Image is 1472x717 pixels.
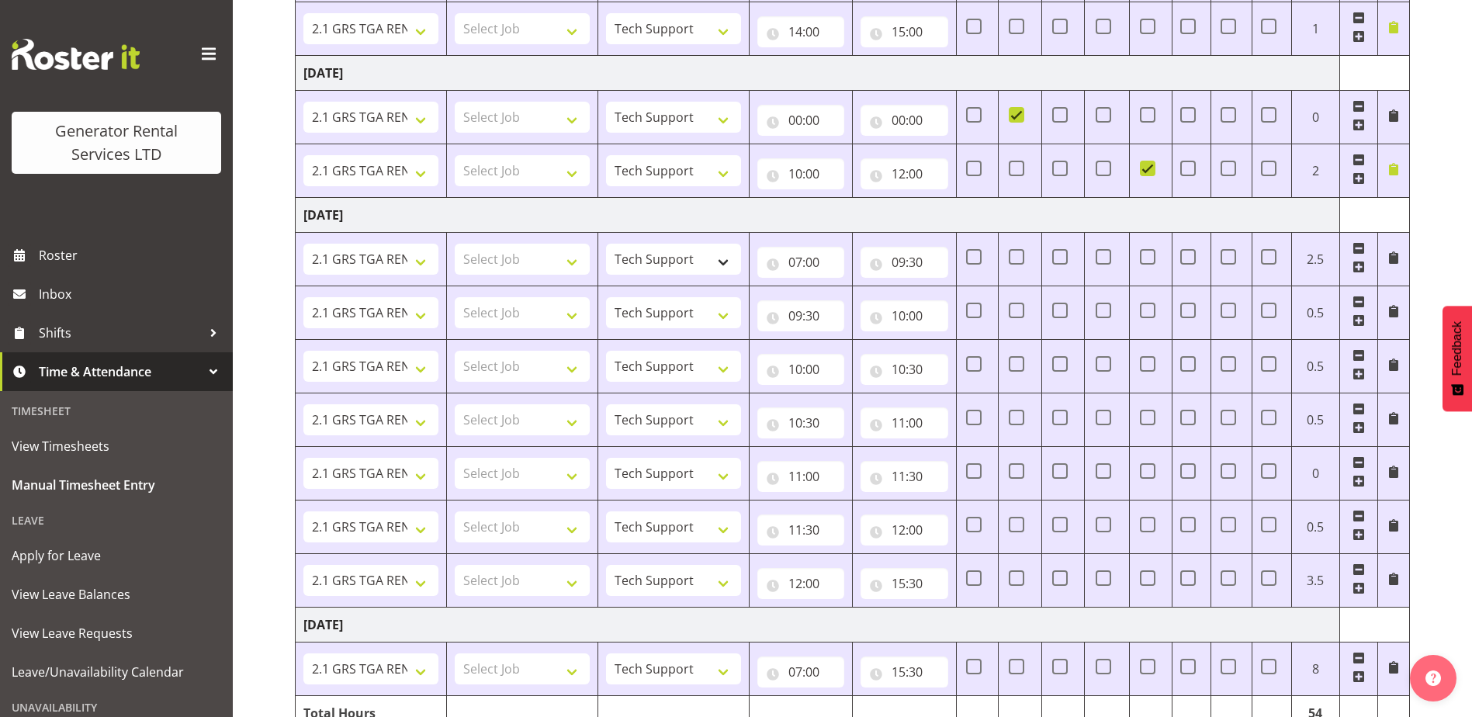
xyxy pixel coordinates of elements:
a: View Leave Requests [4,614,229,653]
td: 3.5 [1291,553,1339,607]
td: 2 [1291,144,1339,197]
a: View Timesheets [4,427,229,466]
td: 1 [1291,2,1339,55]
span: View Leave Balances [12,583,221,606]
input: Click to select... [861,514,947,546]
input: Click to select... [861,656,947,688]
a: Leave/Unavailability Calendar [4,653,229,691]
input: Click to select... [861,105,947,136]
td: 0 [1291,446,1339,500]
input: Click to select... [861,16,947,47]
td: [DATE] [296,197,1340,232]
span: Inbox [39,282,225,306]
button: Feedback - Show survey [1443,306,1472,411]
input: Click to select... [861,158,947,189]
td: 2.5 [1291,232,1339,286]
input: Click to select... [861,354,947,385]
td: 0 [1291,90,1339,144]
div: Timesheet [4,395,229,427]
td: 0.5 [1291,500,1339,553]
td: 8 [1291,642,1339,695]
span: Feedback [1450,321,1464,376]
span: Time & Attendance [39,360,202,383]
input: Click to select... [861,568,947,599]
input: Click to select... [861,407,947,438]
input: Click to select... [757,105,844,136]
input: Click to select... [861,247,947,278]
input: Click to select... [757,461,844,492]
td: 0.5 [1291,393,1339,446]
input: Click to select... [757,656,844,688]
span: Roster [39,244,225,267]
img: Rosterit website logo [12,39,140,70]
input: Click to select... [861,461,947,492]
input: Click to select... [757,354,844,385]
td: 0.5 [1291,339,1339,393]
input: Click to select... [757,568,844,599]
div: Leave [4,504,229,536]
input: Click to select... [757,514,844,546]
td: 0.5 [1291,286,1339,339]
span: Leave/Unavailability Calendar [12,660,221,684]
span: Apply for Leave [12,544,221,567]
input: Click to select... [861,300,947,331]
a: Apply for Leave [4,536,229,575]
span: Shifts [39,321,202,345]
td: [DATE] [296,55,1340,90]
div: Generator Rental Services LTD [27,119,206,166]
td: [DATE] [296,607,1340,642]
span: View Leave Requests [12,622,221,645]
a: View Leave Balances [4,575,229,614]
input: Click to select... [757,300,844,331]
input: Click to select... [757,158,844,189]
span: Manual Timesheet Entry [12,473,221,497]
input: Click to select... [757,16,844,47]
a: Manual Timesheet Entry [4,466,229,504]
input: Click to select... [757,407,844,438]
span: View Timesheets [12,435,221,458]
img: help-xxl-2.png [1425,670,1441,686]
input: Click to select... [757,247,844,278]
